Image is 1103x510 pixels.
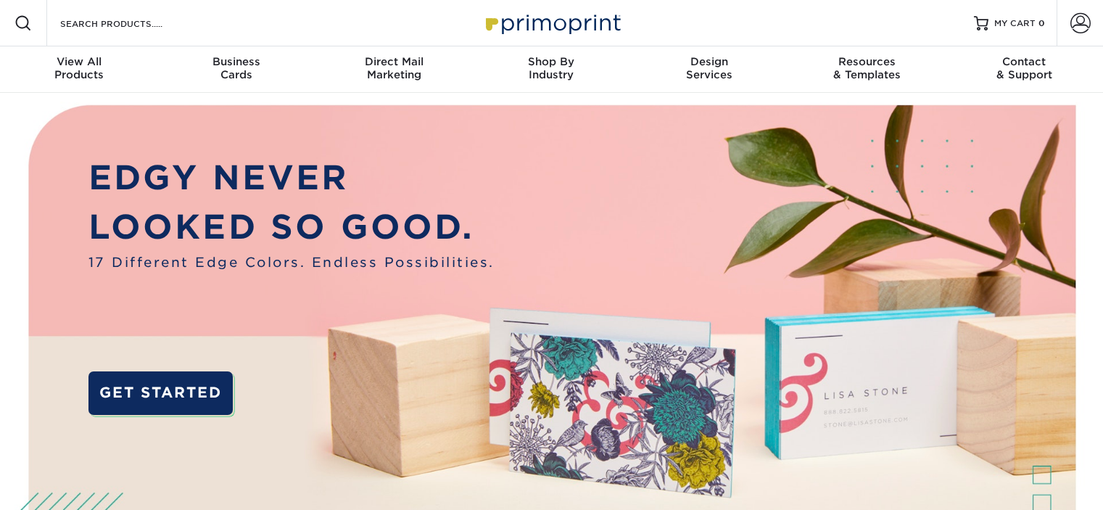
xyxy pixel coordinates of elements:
[630,55,788,68] span: Design
[315,46,473,93] a: Direct MailMarketing
[946,55,1103,81] div: & Support
[59,15,200,32] input: SEARCH PRODUCTS.....
[88,371,233,415] a: GET STARTED
[946,55,1103,68] span: Contact
[88,202,495,252] p: LOOKED SO GOOD.
[88,153,495,202] p: EDGY NEVER
[630,55,788,81] div: Services
[1038,18,1045,28] span: 0
[788,55,945,68] span: Resources
[473,55,630,81] div: Industry
[788,46,945,93] a: Resources& Templates
[473,46,630,93] a: Shop ByIndustry
[788,55,945,81] div: & Templates
[994,17,1036,30] span: MY CART
[157,55,315,81] div: Cards
[479,7,624,38] img: Primoprint
[473,55,630,68] span: Shop By
[157,55,315,68] span: Business
[946,46,1103,93] a: Contact& Support
[315,55,473,81] div: Marketing
[630,46,788,93] a: DesignServices
[157,46,315,93] a: BusinessCards
[88,252,495,272] span: 17 Different Edge Colors. Endless Possibilities.
[315,55,473,68] span: Direct Mail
